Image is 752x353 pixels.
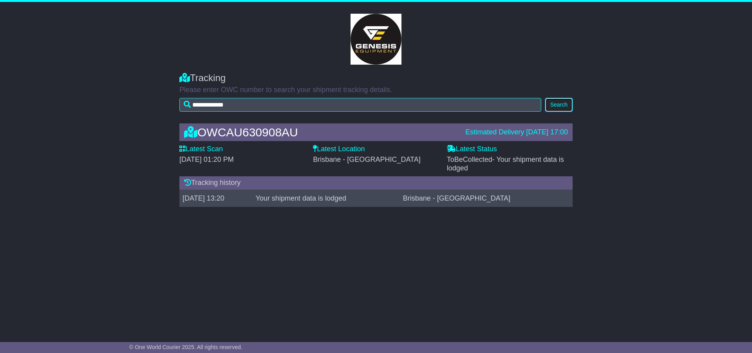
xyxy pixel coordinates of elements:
[447,156,564,172] span: - Your shipment data is lodged
[179,156,234,163] span: [DATE] 01:20 PM
[179,176,573,190] div: Tracking history
[313,145,365,154] label: Latest Location
[129,344,242,350] span: © One World Courier 2025. All rights reserved.
[400,190,573,207] td: Brisbane - [GEOGRAPHIC_DATA]
[179,190,253,207] td: [DATE] 13:20
[447,156,564,172] span: ToBeCollected
[545,98,573,112] button: Search
[253,190,400,207] td: Your shipment data is lodged
[179,86,573,94] p: Please enter OWC number to search your shipment tracking details.
[180,126,461,139] div: OWCAU630908AU
[447,145,497,154] label: Latest Status
[351,14,401,65] img: GetCustomerLogo
[465,128,568,137] div: Estimated Delivery [DATE] 17:00
[313,156,420,163] span: Brisbane - [GEOGRAPHIC_DATA]
[179,72,573,84] div: Tracking
[179,145,223,154] label: Latest Scan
